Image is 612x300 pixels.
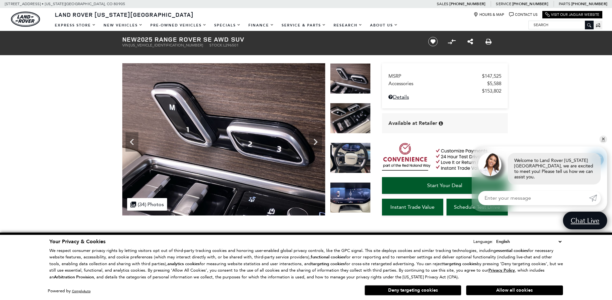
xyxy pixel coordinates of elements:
[488,267,515,273] u: Privacy Policy
[330,63,371,94] img: New 2025 Santorini Black Land Rover SE image 17
[487,81,501,86] span: $5,588
[388,120,437,127] span: Available at Retailer
[426,36,440,47] button: Save vehicle
[478,153,501,176] img: Agent profile photo
[278,20,330,31] a: Service & Parts
[223,43,239,47] span: L296501
[563,212,607,229] a: Chat Live
[122,36,417,43] h1: 2025 Range Rover SE AWD SUV
[51,20,100,31] a: EXPRESS STORE
[48,289,91,293] div: Powered by
[473,239,493,244] div: Language:
[330,20,366,31] a: Research
[129,43,203,47] span: [US_VEHICLE_IDENTIFICATION_NUMBER]
[388,81,501,86] a: Accessories $5,588
[146,20,210,31] a: Pre-Owned Vehicles
[559,2,570,6] span: Parts
[482,73,501,79] span: $147,525
[390,204,435,210] span: Instant Trade Value
[478,191,589,205] input: Enter your message
[482,88,501,94] span: $153,802
[311,261,345,267] strong: targeting cookies
[388,73,501,79] a: MSRP $147,525
[567,216,603,225] span: Chat Live
[388,73,482,79] span: MSRP
[245,20,278,31] a: Finance
[589,191,601,205] a: Submit
[529,21,593,29] input: Search
[49,247,563,281] p: We respect consumer privacy rights by letting visitors opt out of third-party tracking cookies an...
[545,12,599,17] a: Visit Our Jaguar Website
[466,285,563,295] button: Allow all cookies
[209,43,223,47] span: Stock:
[122,43,129,47] span: VIN:
[5,2,125,6] a: [STREET_ADDRESS] • [US_STATE][GEOGRAPHIC_DATA], CO 80905
[496,2,511,6] span: Service
[496,248,528,254] strong: essential cookies
[11,12,40,27] img: Land Rover
[127,198,167,211] div: (34) Photos
[508,153,601,185] div: Welcome to Land Rover [US_STATE][GEOGRAPHIC_DATA], we are excited to meet you! Please tell us how...
[382,177,508,194] a: Start Your Deal
[512,1,548,6] a: [PHONE_NUMBER]
[443,261,477,267] strong: targeting cookies
[388,81,487,86] span: Accessories
[330,143,371,173] img: New 2025 Santorini Black Land Rover SE image 19
[571,1,607,6] a: [PHONE_NUMBER]
[167,261,200,267] strong: analytics cookies
[439,121,443,126] div: Vehicle is in stock and ready for immediate delivery. Due to demand, availability is subject to c...
[49,238,105,245] span: Your Privacy & Cookies
[467,38,473,45] a: Share this New 2025 Range Rover SE AWD SUV
[330,182,371,213] img: New 2025 Santorini Black Land Rover SE image 20
[122,63,325,215] img: New 2025 Santorini Black Land Rover SE image 17
[100,20,146,31] a: New Vehicles
[454,204,500,210] span: Schedule Test Drive
[51,20,402,31] nav: Main Navigation
[365,285,461,295] button: Deny targeting cookies
[330,103,371,134] img: New 2025 Santorini Black Land Rover SE image 18
[55,11,194,18] span: Land Rover [US_STATE][GEOGRAPHIC_DATA]
[509,12,537,17] a: Contact Us
[437,2,448,6] span: Sales
[210,20,245,31] a: Specials
[446,199,508,215] a: Schedule Test Drive
[311,254,345,260] strong: functional cookies
[54,274,94,280] strong: Arbitration Provision
[449,1,485,6] a: [PHONE_NUMBER]
[427,182,462,188] span: Start Your Deal
[388,94,501,100] a: Details
[125,132,138,152] div: Previous
[486,38,492,45] a: Print this New 2025 Range Rover SE AWD SUV
[51,11,197,18] a: Land Rover [US_STATE][GEOGRAPHIC_DATA]
[72,289,91,293] a: ComplyAuto
[447,37,456,46] button: Compare Vehicle
[495,238,563,245] select: Language Select
[382,199,443,215] a: Instant Trade Value
[474,12,504,17] a: Hours & Map
[366,20,402,31] a: About Us
[122,35,137,44] strong: New
[11,12,40,27] a: land-rover
[388,88,501,94] a: $153,802
[309,132,322,152] div: Next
